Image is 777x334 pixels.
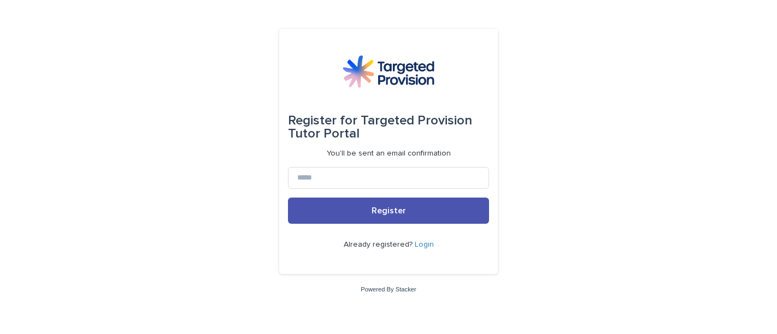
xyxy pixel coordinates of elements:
img: M5nRWzHhSzIhMunXDL62 [343,55,434,88]
span: Already registered? [344,241,415,248]
button: Register [288,198,489,224]
span: Register for [288,114,357,127]
p: You'll be sent an email confirmation [327,149,451,158]
a: Login [415,241,434,248]
div: Targeted Provision Tutor Portal [288,105,489,149]
span: Register [372,206,406,215]
a: Powered By Stacker [361,286,416,293]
